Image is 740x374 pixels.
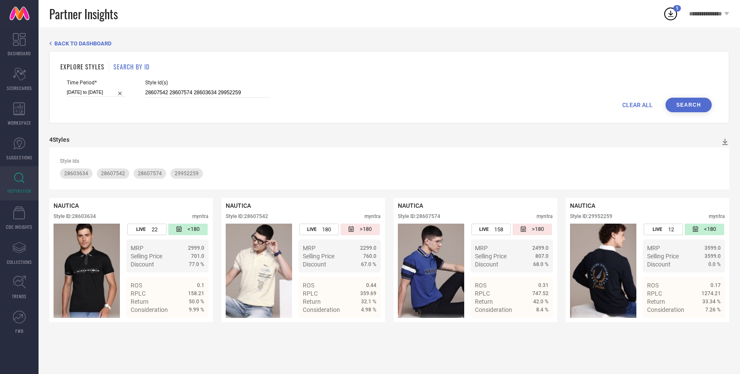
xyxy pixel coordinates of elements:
[570,202,595,209] span: NAUTICA
[197,282,204,288] span: 0.1
[647,306,684,313] span: Consideration
[226,202,251,209] span: NAUTICA
[647,253,679,260] span: Selling Price
[322,226,331,233] span: 180
[570,213,612,219] div: Style ID: 29952259
[303,306,340,313] span: Consideration
[360,245,376,251] span: 2299.0
[131,298,149,305] span: Return
[127,224,167,235] div: Number of days the style has been live on the platform
[6,224,33,230] span: CDC INSIGHTS
[360,290,376,296] span: 359.69
[67,80,126,86] span: Time Period*
[303,245,316,251] span: MRP
[299,224,339,235] div: Number of days the style has been live on the platform
[475,245,488,251] span: MRP
[364,213,381,219] div: myntra
[131,290,146,297] span: RPLC
[475,290,490,297] span: RPLC
[704,245,721,251] span: 3599.0
[475,261,498,268] span: Discount
[361,261,376,267] span: 67.0 %
[226,213,268,219] div: Style ID: 28607542
[570,224,636,318] img: Style preview image
[67,88,126,97] input: Select time period
[191,253,204,259] span: 701.0
[663,6,678,21] div: Open download list
[668,226,674,233] span: 12
[307,227,316,232] span: LIVE
[49,40,729,47] div: Back TO Dashboard
[361,299,376,305] span: 32.1 %
[101,171,125,177] span: 28607542
[701,290,721,296] span: 1274.21
[131,253,162,260] span: Selling Price
[708,261,721,267] span: 0.0 %
[532,245,549,251] span: 2499.0
[192,213,209,219] div: myntra
[398,224,464,318] img: Style preview image
[8,50,31,57] span: DASHBOARD
[7,259,32,265] span: COLLECTIONS
[475,306,512,313] span: Consideration
[357,322,376,329] span: Details
[665,98,712,112] button: Search
[60,158,719,164] div: Style Ids
[647,290,662,297] span: RPLC
[168,224,208,235] div: Number of days since the style was first listed on the platform
[349,322,376,329] a: Details
[131,261,154,268] span: Discount
[303,298,321,305] span: Return
[303,253,334,260] span: Selling Price
[189,299,204,305] span: 50.0 %
[704,253,721,259] span: 3599.0
[54,224,120,318] div: Click to view image
[185,322,204,329] span: Details
[533,299,549,305] span: 42.0 %
[360,226,372,233] span: >180
[131,282,142,289] span: ROS
[188,226,200,233] span: <180
[49,136,69,143] div: 4 Styles
[536,307,549,313] span: 8.4 %
[705,307,721,313] span: 7.26 %
[175,171,199,177] span: 29952259
[340,224,380,235] div: Number of days since the style was first listed on the platform
[131,306,168,313] span: Consideration
[622,102,653,108] span: CLEAR ALL
[471,224,511,235] div: Number of days the style has been live on the platform
[138,171,162,177] span: 28607574
[145,88,269,98] input: Enter comma separated style ids e.g. 12345, 67890
[64,171,88,177] span: 28603634
[704,226,716,233] span: <180
[60,62,104,71] h1: EXPLORE STYLES
[529,322,549,329] span: Details
[54,202,79,209] span: NAUTICA
[537,213,553,219] div: myntra
[189,261,204,267] span: 77.0 %
[701,322,721,329] span: Details
[398,213,440,219] div: Style ID: 28607574
[113,62,149,71] h1: SEARCH BY ID
[8,120,31,126] span: WORKSPACE
[653,227,662,232] span: LIVE
[533,261,549,267] span: 68.0 %
[709,213,725,219] div: myntra
[363,253,376,259] span: 760.0
[189,307,204,313] span: 9.99 %
[693,322,721,329] a: Details
[226,224,292,318] div: Click to view image
[535,253,549,259] span: 807.0
[12,293,27,299] span: TRENDS
[570,224,636,318] div: Click to view image
[647,245,660,251] span: MRP
[15,328,24,334] span: FWD
[475,282,486,289] span: ROS
[494,226,503,233] span: 158
[685,224,724,235] div: Number of days since the style was first listed on the platform
[647,298,665,305] span: Return
[188,290,204,296] span: 158.21
[398,224,464,318] div: Click to view image
[176,322,204,329] a: Details
[676,6,678,11] span: 1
